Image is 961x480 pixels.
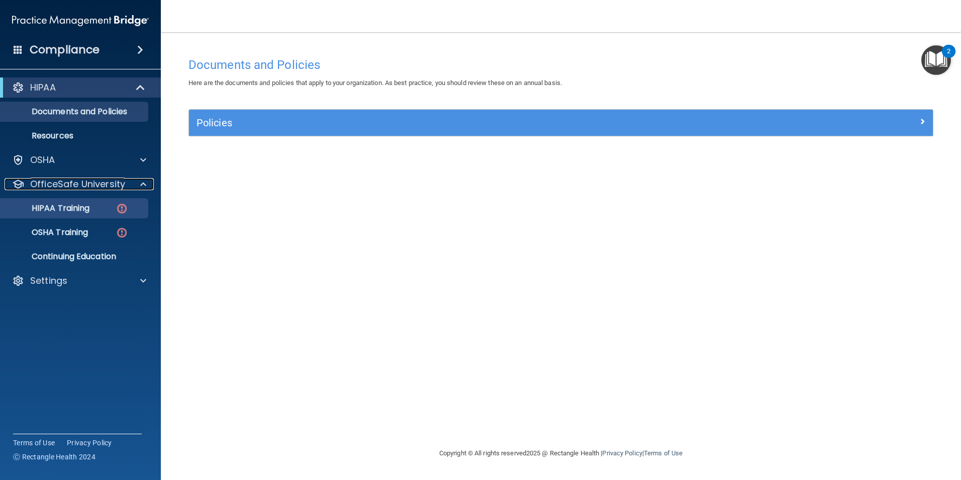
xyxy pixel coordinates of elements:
p: HIPAA [30,82,56,94]
h4: Compliance [30,43,100,57]
p: HIPAA Training [7,203,89,213]
h5: Policies [197,117,739,128]
a: Terms of Use [644,449,683,457]
div: Copyright © All rights reserved 2025 @ Rectangle Health | | [377,437,744,469]
p: Documents and Policies [7,107,144,117]
a: HIPAA [12,82,146,94]
span: Ⓒ Rectangle Health 2024 [13,452,95,462]
p: Continuing Education [7,252,144,262]
button: Open Resource Center, 2 new notifications [921,45,951,75]
a: Settings [12,275,146,287]
h4: Documents and Policies [188,58,933,71]
p: Resources [7,131,144,141]
a: Policies [197,115,925,131]
p: OfficeSafe University [30,178,125,190]
a: Terms of Use [13,438,55,448]
a: OSHA [12,154,146,166]
iframe: Drift Widget Chat Controller [787,409,949,449]
a: OfficeSafe University [12,178,146,190]
img: PMB logo [12,11,149,31]
a: Privacy Policy [67,438,112,448]
div: 2 [947,51,950,64]
p: OSHA Training [7,227,88,237]
p: Settings [30,275,67,287]
img: danger-circle.6113f641.png [116,202,128,215]
p: OSHA [30,154,55,166]
a: Privacy Policy [602,449,642,457]
span: Here are the documents and policies that apply to your organization. As best practice, you should... [188,79,562,87]
img: danger-circle.6113f641.png [116,226,128,239]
